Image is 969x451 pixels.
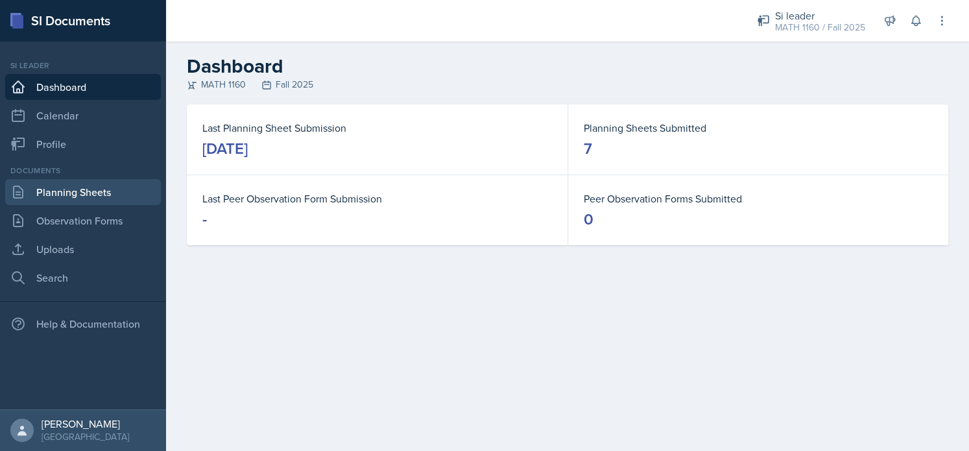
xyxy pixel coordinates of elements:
div: 7 [584,138,592,159]
div: [DATE] [202,138,248,159]
dt: Planning Sheets Submitted [584,120,933,136]
div: Si leader [775,8,865,23]
div: MATH 1160 / Fall 2025 [775,21,865,34]
a: Planning Sheets [5,179,161,205]
a: Calendar [5,103,161,128]
div: Si leader [5,60,161,71]
a: Uploads [5,236,161,262]
dt: Peer Observation Forms Submitted [584,191,933,206]
a: Profile [5,131,161,157]
a: Observation Forms [5,208,161,234]
div: Help & Documentation [5,311,161,337]
div: Documents [5,165,161,177]
div: 0 [584,209,593,230]
a: Dashboard [5,74,161,100]
div: - [202,209,207,230]
h2: Dashboard [187,55,948,78]
dt: Last Planning Sheet Submission [202,120,552,136]
div: [GEOGRAPHIC_DATA] [42,430,129,443]
div: [PERSON_NAME] [42,417,129,430]
a: Search [5,265,161,291]
div: MATH 1160 Fall 2025 [187,78,948,91]
dt: Last Peer Observation Form Submission [202,191,552,206]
